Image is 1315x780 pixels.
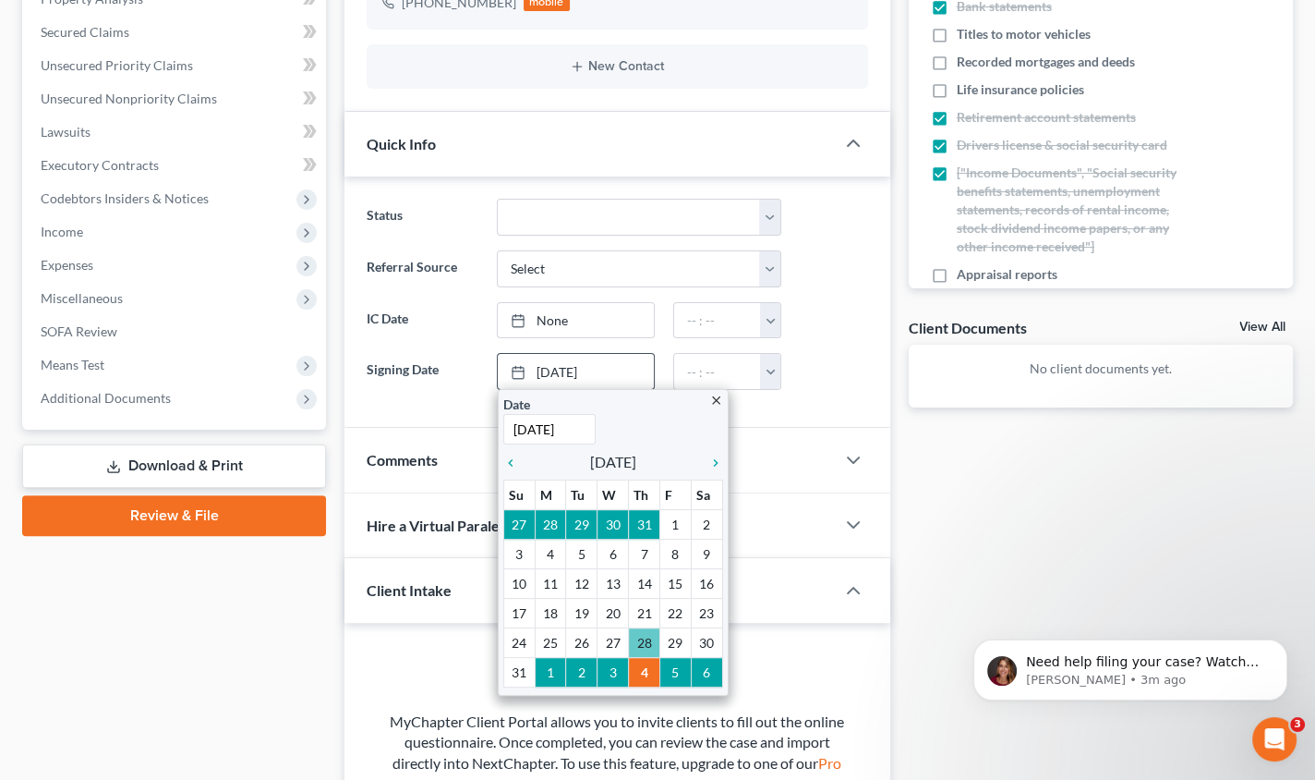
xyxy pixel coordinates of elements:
[566,628,597,658] td: 26
[498,303,654,338] a: None
[691,599,722,628] td: 23
[41,290,123,306] span: Miscellaneous
[709,394,723,408] i: close
[629,510,660,540] td: 31
[357,250,488,287] label: Referral Source
[503,414,596,445] input: 1/1/2013
[41,157,159,173] span: Executory Contracts
[367,517,518,534] span: Hire a Virtual Paralegal
[674,303,761,338] input: -- : --
[41,57,193,73] span: Unsecured Priority Claims
[691,628,722,658] td: 30
[357,302,488,339] label: IC Date
[566,599,597,628] td: 19
[26,116,326,149] a: Lawsuits
[629,599,660,628] td: 21
[597,540,629,569] td: 6
[535,658,566,688] td: 1
[41,224,83,239] span: Income
[367,135,436,152] span: Quick Info
[691,569,722,599] td: 16
[691,481,722,510] th: Sa
[503,628,535,658] td: 24
[41,190,209,206] span: Codebtors Insiders & Notices
[946,601,1315,730] iframe: Intercom notifications message
[41,390,171,406] span: Additional Documents
[26,49,326,82] a: Unsecured Priority Claims
[909,318,1027,337] div: Client Documents
[1290,717,1305,732] span: 3
[659,510,691,540] td: 1
[503,395,530,414] label: Date
[659,569,691,599] td: 15
[957,164,1181,256] span: ["Income Documents", "Social security benefits statements, unemployment statements, records of re...
[357,199,488,236] label: Status
[957,80,1084,99] span: Life insurance policies
[367,451,438,469] span: Comments
[629,569,660,599] td: 14
[597,481,629,510] th: W
[535,628,566,658] td: 25
[41,24,129,40] span: Secured Claims
[957,25,1091,43] span: Titles to motor vehicles
[503,510,535,540] td: 27
[659,540,691,569] td: 8
[41,124,90,140] span: Lawsuits
[566,569,597,599] td: 12
[1239,321,1285,334] a: View All
[957,265,1057,284] span: Appraisal reports
[41,257,93,273] span: Expenses
[659,658,691,688] td: 5
[699,456,723,470] i: chevron_right
[22,495,326,536] a: Review & File
[566,540,597,569] td: 5
[381,667,853,696] div: MyChapter
[367,581,452,599] span: Client Intake
[503,456,527,470] i: chevron_left
[26,149,326,182] a: Executory Contracts
[629,481,660,510] th: Th
[691,510,722,540] td: 2
[659,599,691,628] td: 22
[629,658,660,688] td: 4
[41,357,104,372] span: Means Test
[535,599,566,628] td: 18
[566,510,597,540] td: 29
[535,540,566,569] td: 4
[26,315,326,348] a: SOFA Review
[503,599,535,628] td: 17
[22,445,326,488] a: Download & Print
[674,354,761,389] input: -- : --
[503,481,535,510] th: Su
[26,16,326,49] a: Secured Claims
[597,569,629,599] td: 13
[498,354,654,389] a: [DATE]
[535,569,566,599] td: 11
[659,481,691,510] th: F
[629,540,660,569] td: 7
[535,510,566,540] td: 28
[923,360,1278,378] p: No client documents yet.
[381,59,853,74] button: New Contact
[597,658,629,688] td: 3
[597,510,629,540] td: 30
[41,323,117,339] span: SOFA Review
[957,108,1136,127] span: Retirement account statements
[699,451,723,473] a: chevron_right
[1252,717,1297,762] iframe: Intercom live chat
[597,599,629,628] td: 20
[503,540,535,569] td: 3
[691,658,722,688] td: 6
[957,53,1135,71] span: Recorded mortgages and deeds
[503,569,535,599] td: 10
[26,82,326,116] a: Unsecured Nonpriority Claims
[590,451,636,473] span: [DATE]
[957,136,1167,154] span: Drivers license & social security card
[629,628,660,658] td: 28
[659,628,691,658] td: 29
[41,91,217,106] span: Unsecured Nonpriority Claims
